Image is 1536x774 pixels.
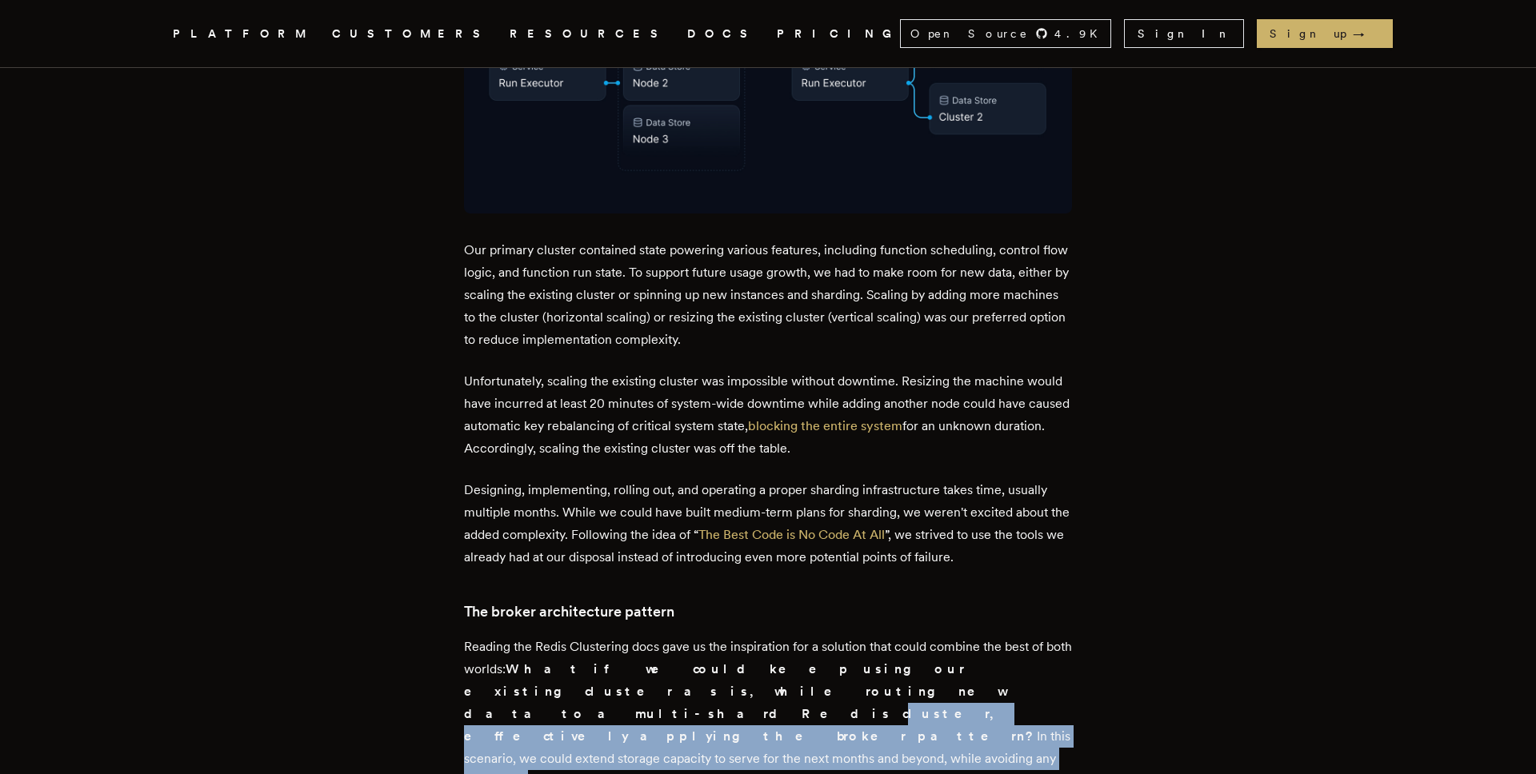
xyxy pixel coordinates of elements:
[173,24,313,44] button: PLATFORM
[1054,26,1107,42] span: 4.9 K
[698,527,885,542] a: The Best Code is No Code At All
[687,24,758,44] a: DOCS
[1124,19,1244,48] a: Sign In
[464,239,1072,351] p: Our primary cluster contained state powering various features, including function scheduling, con...
[1353,26,1380,42] span: →
[464,479,1072,569] p: Designing, implementing, rolling out, and operating a proper sharding infrastructure takes time, ...
[464,370,1072,460] p: Unfortunately, scaling the existing cluster was impossible without downtime. Resizing the machine...
[332,24,490,44] a: CUSTOMERS
[748,418,902,433] a: blocking the entire system
[464,600,1072,623] h3: The broker architecture pattern
[1257,19,1393,48] a: Sign up
[777,24,900,44] a: PRICING
[910,26,1029,42] span: Open Source
[510,24,668,44] button: RESOURCES
[464,661,1037,744] strong: What if we could keep using our existing cluster as is, while routing new data to a multi-shard R...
